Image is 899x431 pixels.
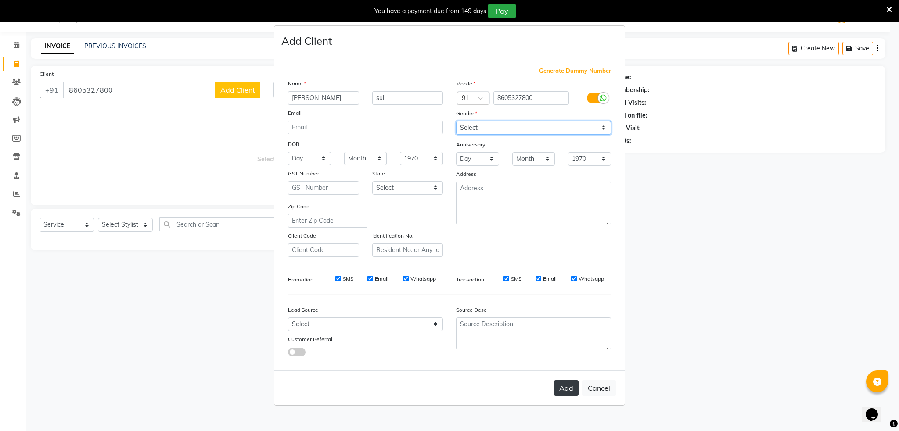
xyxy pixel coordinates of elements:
[372,243,443,257] input: Resident No. or Any Id
[288,170,319,178] label: GST Number
[456,306,486,314] label: Source Desc
[456,110,477,118] label: Gender
[862,396,890,422] iframe: chat widget
[582,380,616,396] button: Cancel
[288,140,299,148] label: DOB
[288,91,359,105] input: First Name
[543,275,557,283] label: Email
[288,121,443,134] input: Email
[281,33,332,49] h4: Add Client
[288,276,313,284] label: Promotion
[372,91,443,105] input: Last Name
[493,91,569,105] input: Mobile
[288,109,302,117] label: Email
[456,80,475,88] label: Mobile
[375,275,388,283] label: Email
[288,232,316,240] label: Client Code
[410,275,436,283] label: Whatsapp
[288,306,318,314] label: Lead Source
[456,170,476,178] label: Address
[288,214,367,228] input: Enter Zip Code
[372,232,414,240] label: Identification No.
[579,275,604,283] label: Whatsapp
[374,7,486,16] div: You have a payment due from 149 days
[372,170,385,178] label: State
[343,275,353,283] label: SMS
[288,80,306,88] label: Name
[288,181,359,195] input: GST Number
[288,203,309,210] label: Zip Code
[488,4,516,18] button: Pay
[288,243,359,257] input: Client Code
[511,275,521,283] label: SMS
[456,276,484,284] label: Transaction
[456,141,485,149] label: Anniversary
[539,67,611,75] span: Generate Dummy Number
[554,380,579,396] button: Add
[288,335,332,343] label: Customer Referral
